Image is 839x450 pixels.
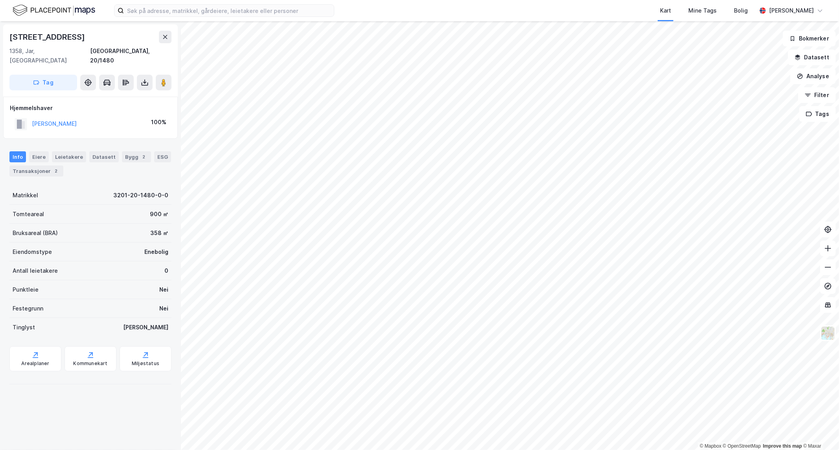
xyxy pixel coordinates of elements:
[140,153,148,161] div: 2
[21,360,49,367] div: Arealplaner
[9,75,77,90] button: Tag
[73,360,107,367] div: Kommunekart
[13,247,52,257] div: Eiendomstype
[13,304,43,313] div: Festegrunn
[660,6,671,15] div: Kart
[723,443,761,449] a: OpenStreetMap
[800,412,839,450] div: Kontrollprogram for chat
[29,151,49,162] div: Eiere
[769,6,814,15] div: [PERSON_NAME]
[799,106,836,122] button: Tags
[154,151,171,162] div: ESG
[9,165,63,176] div: Transaksjoner
[150,228,168,238] div: 358 ㎡
[9,31,87,43] div: [STREET_ADDRESS]
[9,46,90,65] div: 1358, Jar, [GEOGRAPHIC_DATA]
[13,191,38,200] div: Matrikkel
[688,6,717,15] div: Mine Tags
[13,4,95,17] img: logo.f888ab2527a4732fd821a326f86c7f29.svg
[13,323,35,332] div: Tinglyst
[790,68,836,84] button: Analyse
[13,285,39,294] div: Punktleie
[13,228,58,238] div: Bruksareal (BRA)
[52,167,60,175] div: 2
[10,103,171,113] div: Hjemmelshaver
[800,412,839,450] iframe: Chat Widget
[700,443,721,449] a: Mapbox
[13,209,44,219] div: Tomteareal
[124,5,334,17] input: Søk på adresse, matrikkel, gårdeiere, leietakere eller personer
[164,266,168,276] div: 0
[151,118,166,127] div: 100%
[821,326,835,341] img: Z
[122,151,151,162] div: Bygg
[788,50,836,65] button: Datasett
[798,87,836,103] button: Filter
[123,323,168,332] div: [PERSON_NAME]
[144,247,168,257] div: Enebolig
[132,360,159,367] div: Miljøstatus
[734,6,748,15] div: Bolig
[52,151,86,162] div: Leietakere
[783,31,836,46] button: Bokmerker
[89,151,119,162] div: Datasett
[90,46,171,65] div: [GEOGRAPHIC_DATA], 20/1480
[159,285,168,294] div: Nei
[150,209,168,219] div: 900 ㎡
[763,443,802,449] a: Improve this map
[9,151,26,162] div: Info
[13,266,58,276] div: Antall leietakere
[159,304,168,313] div: Nei
[113,191,168,200] div: 3201-20-1480-0-0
